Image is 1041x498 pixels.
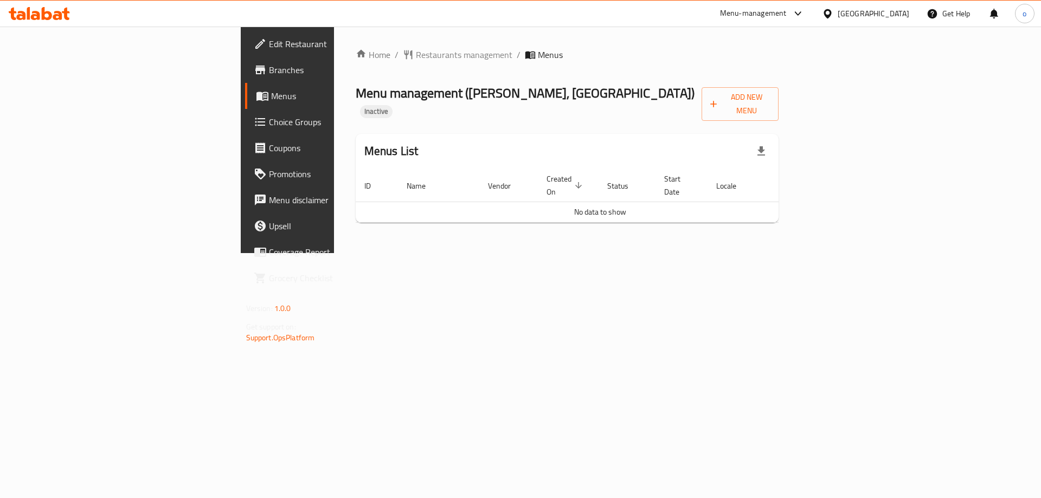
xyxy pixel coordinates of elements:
[274,301,291,315] span: 1.0.0
[246,331,315,345] a: Support.OpsPlatform
[702,87,779,121] button: Add New Menu
[407,179,440,192] span: Name
[664,172,695,198] span: Start Date
[269,167,406,180] span: Promotions
[269,37,406,50] span: Edit Restaurant
[356,48,779,61] nav: breadcrumb
[245,265,415,291] a: Grocery Checklist
[245,57,415,83] a: Branches
[245,161,415,187] a: Promotions
[574,205,626,219] span: No data to show
[416,48,512,61] span: Restaurants management
[838,8,909,20] div: [GEOGRAPHIC_DATA]
[356,169,845,223] table: enhanced table
[269,245,406,258] span: Coverage Report
[710,90,770,118] span: Add New Menu
[245,109,415,135] a: Choice Groups
[763,169,845,202] th: Actions
[403,48,512,61] a: Restaurants management
[538,48,563,61] span: Menus
[245,187,415,213] a: Menu disclaimer
[245,31,415,57] a: Edit Restaurant
[269,271,406,284] span: Grocery Checklist
[271,89,406,102] span: Menus
[245,83,415,109] a: Menus
[245,135,415,161] a: Coupons
[246,301,273,315] span: Version:
[269,193,406,206] span: Menu disclaimer
[364,179,385,192] span: ID
[245,213,415,239] a: Upsell
[488,179,525,192] span: Vendor
[269,219,406,232] span: Upsell
[716,179,750,192] span: Locale
[517,48,520,61] li: /
[364,143,419,159] h2: Menus List
[1023,8,1026,20] span: o
[245,239,415,265] a: Coverage Report
[356,81,695,105] span: Menu management ( [PERSON_NAME], [GEOGRAPHIC_DATA] )
[748,138,774,164] div: Export file
[547,172,586,198] span: Created On
[269,63,406,76] span: Branches
[269,141,406,154] span: Coupons
[720,7,787,20] div: Menu-management
[607,179,642,192] span: Status
[246,320,296,334] span: Get support on:
[269,115,406,128] span: Choice Groups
